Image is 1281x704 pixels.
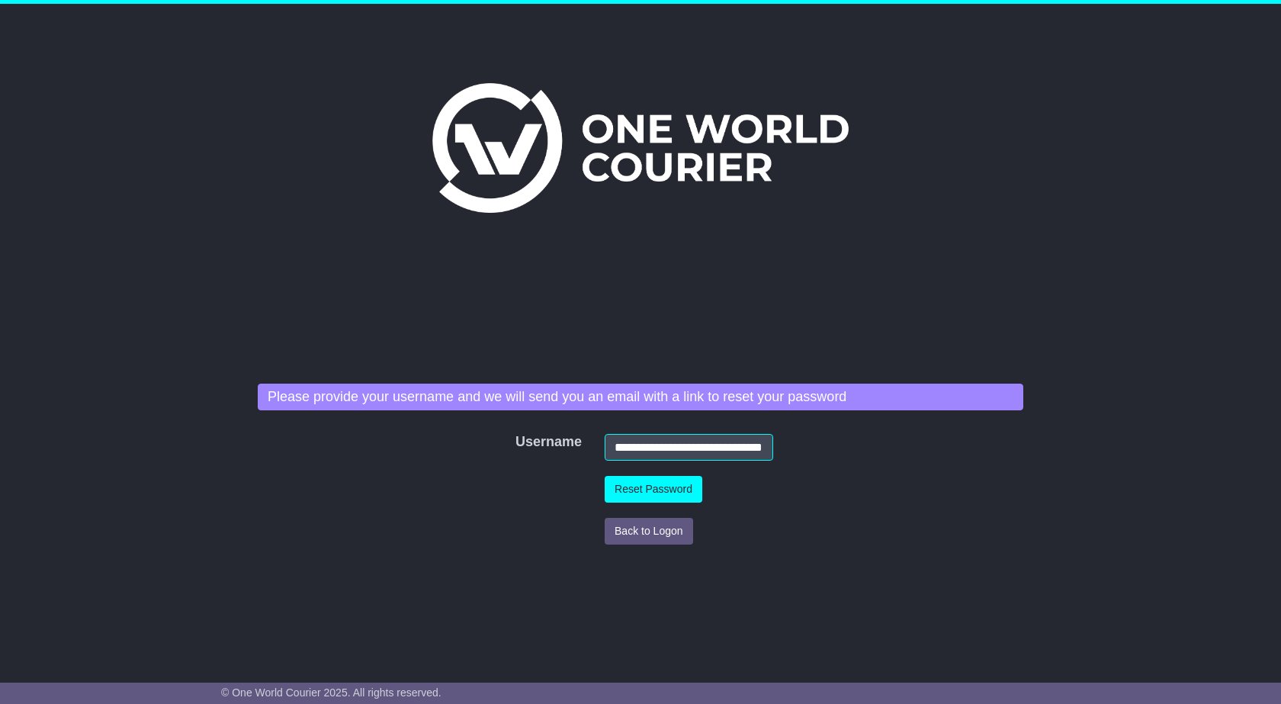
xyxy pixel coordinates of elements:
[221,686,441,699] span: © One World Courier 2025. All rights reserved.
[432,83,849,213] img: One World
[508,434,528,451] label: Username
[258,384,1023,411] div: Please provide your username and we will send you an email with a link to reset your password
[605,476,702,503] button: Reset Password
[605,518,693,545] button: Back to Logon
